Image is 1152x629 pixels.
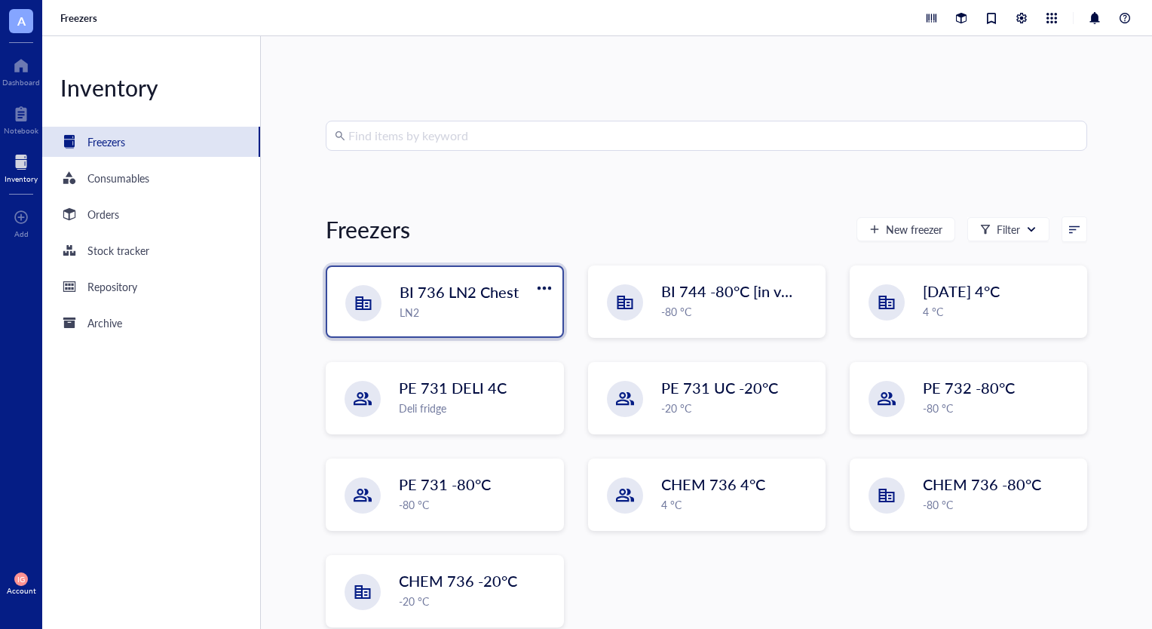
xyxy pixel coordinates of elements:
div: Stock tracker [87,242,149,259]
a: Archive [42,308,260,338]
a: Freezers [42,127,260,157]
div: Inventory [5,174,38,183]
span: PE 732 -80°C [923,377,1015,398]
a: Freezers [60,11,100,25]
div: -20 °C [661,400,816,416]
span: IG [17,575,25,584]
span: [DATE] 4°C [923,281,1000,302]
span: BI 736 LN2 Chest [400,281,519,302]
span: CHEM 736 4°C [661,474,765,495]
a: Repository [42,272,260,302]
div: -20 °C [399,593,553,609]
span: PE 731 DELI 4C [399,377,507,398]
a: Dashboard [2,54,40,87]
div: 4 °C [923,303,1077,320]
a: Orders [42,199,260,229]
div: Add [14,229,29,238]
span: A [17,11,26,30]
div: Orders [87,206,119,222]
button: New freezer [856,217,955,241]
a: Stock tracker [42,235,260,265]
a: Notebook [4,102,38,135]
div: Consumables [87,170,149,186]
div: -80 °C [923,496,1077,513]
div: Freezers [87,133,125,150]
div: Filter [997,221,1020,238]
span: BI 744 -80°C [in vivo] [661,281,804,302]
a: Inventory [5,150,38,183]
div: Account [7,586,36,595]
div: Dashboard [2,78,40,87]
div: Deli fridge [399,400,553,416]
span: CHEM 736 -20°C [399,570,517,591]
div: -80 °C [923,400,1077,416]
span: PE 731 -80°C [399,474,491,495]
span: CHEM 736 -80°C [923,474,1041,495]
div: 4 °C [661,496,816,513]
div: -80 °C [399,496,553,513]
span: PE 731 UC -20°C [661,377,778,398]
span: New freezer [886,223,942,235]
div: Repository [87,278,137,295]
div: Notebook [4,126,38,135]
div: -80 °C [661,303,816,320]
a: Consumables [42,163,260,193]
div: Inventory [42,72,260,103]
div: Freezers [326,214,410,244]
div: LN2 [400,304,553,321]
div: Archive [87,314,122,331]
